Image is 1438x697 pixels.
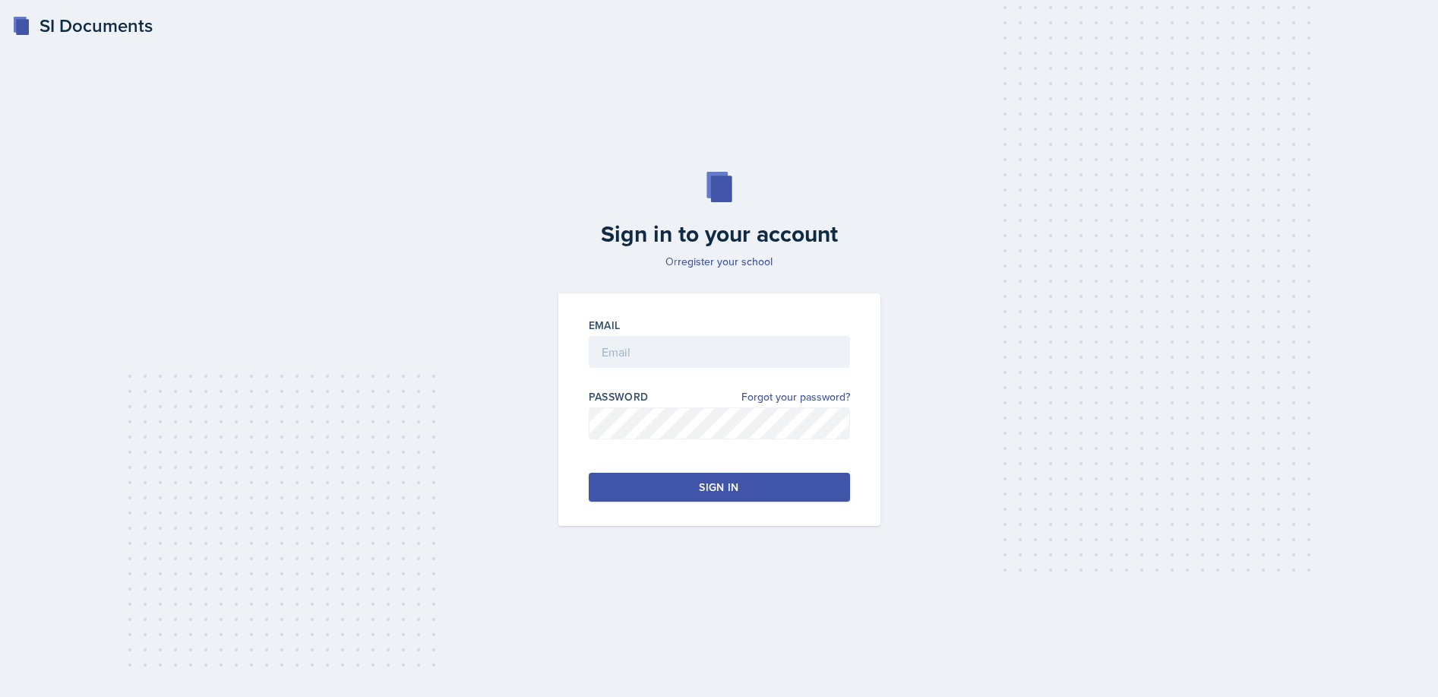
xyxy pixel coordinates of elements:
button: Sign in [589,473,850,502]
p: Or [549,254,890,269]
a: register your school [678,254,773,269]
a: SI Documents [12,12,153,40]
label: Password [589,389,649,404]
a: Forgot your password? [741,389,850,405]
input: Email [589,336,850,368]
h2: Sign in to your account [549,220,890,248]
label: Email [589,318,621,333]
div: Sign in [699,480,738,495]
